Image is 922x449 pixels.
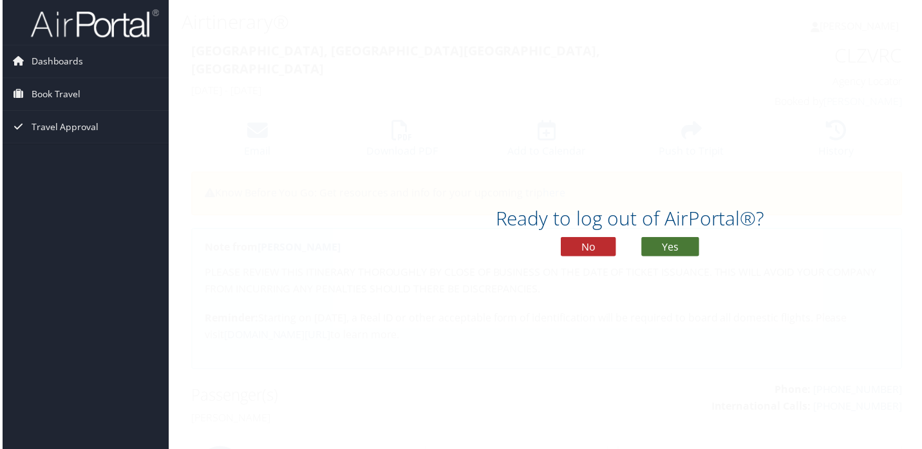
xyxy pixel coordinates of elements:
[29,46,81,78] span: Dashboards
[561,238,617,258] button: No
[28,8,157,39] img: airportal-logo.png
[29,79,79,111] span: Book Travel
[29,111,97,144] span: Travel Approval
[643,238,701,258] button: Yes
